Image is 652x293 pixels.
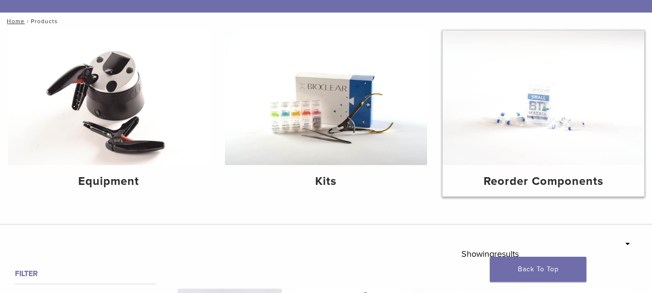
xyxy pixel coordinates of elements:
img: Reorder Components [443,30,644,165]
a: Reorder Components [443,30,644,196]
span: / [25,19,31,24]
a: Equipment [8,30,209,196]
a: Kits [225,30,427,196]
h4: Equipment [15,173,202,190]
h4: Reorder Components [450,173,637,190]
h4: Kits [233,173,419,190]
p: Showing results [461,244,519,264]
img: Equipment [8,30,209,165]
img: Kits [225,30,427,165]
a: Back To Top [490,257,586,282]
a: Home [4,18,25,25]
h4: Filter [15,268,156,279]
